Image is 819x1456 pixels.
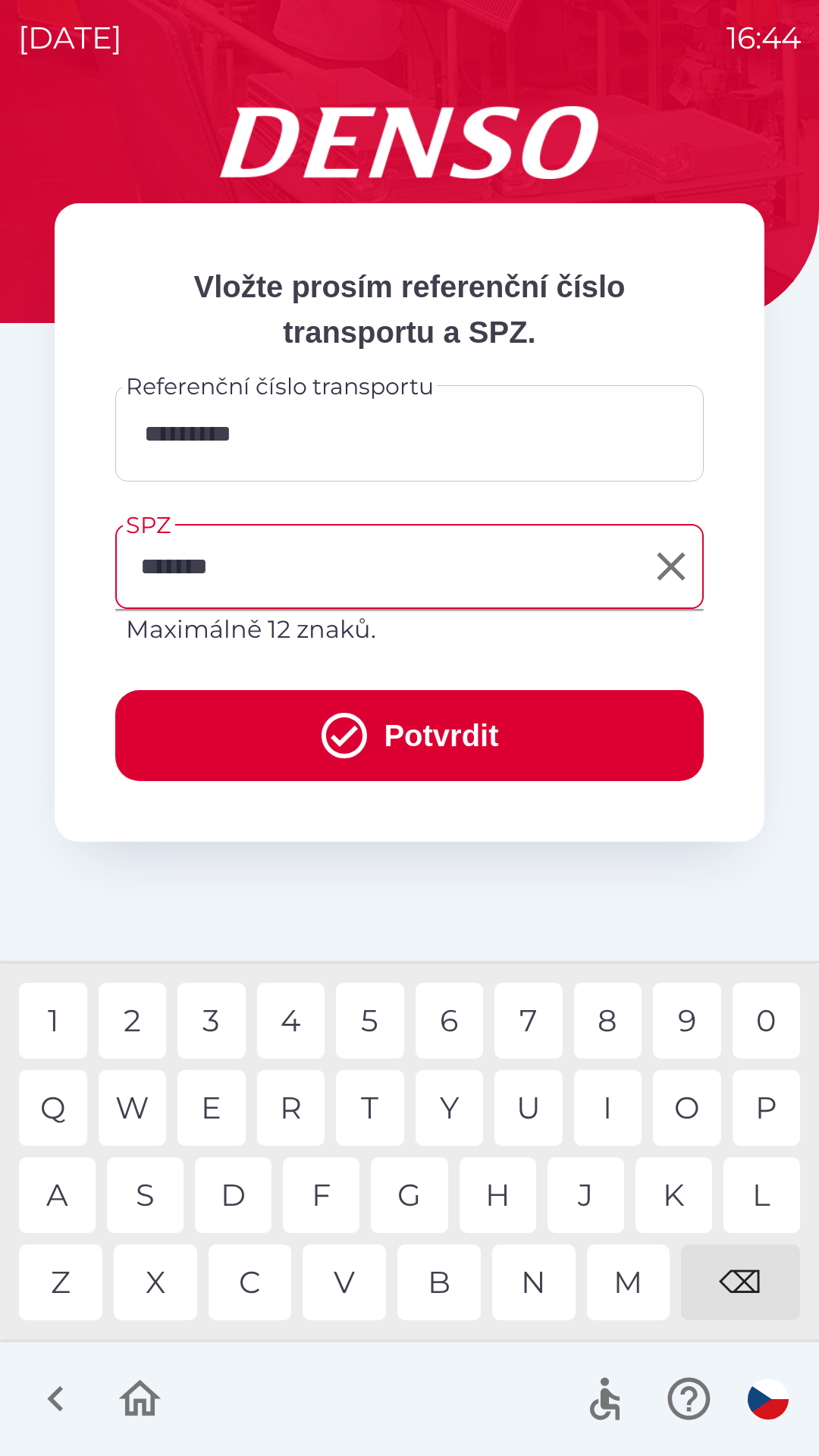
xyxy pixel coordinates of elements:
[115,690,704,781] button: Potvrdit
[126,611,693,648] p: Maximálně 12 znaků.
[126,509,171,541] label: SPZ
[748,1379,789,1420] img: cs flag
[726,15,801,61] p: 16:44
[644,539,698,594] button: Clear
[55,106,764,179] img: Logo
[18,15,122,61] p: [DATE]
[126,370,434,403] label: Referenční číslo transportu
[115,264,704,355] p: Vložte prosím referenční číslo transportu a SPZ.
